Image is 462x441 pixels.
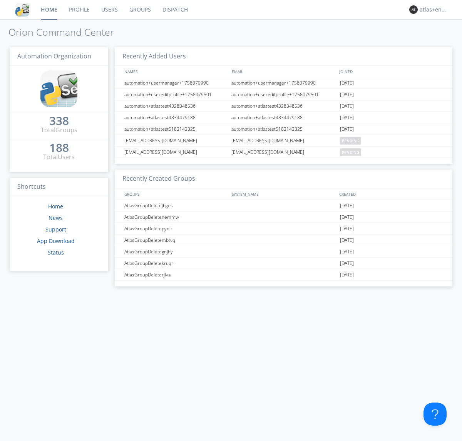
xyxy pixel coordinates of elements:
[229,77,338,88] div: automation+usermanager+1758079990
[122,258,229,269] div: AtlasGroupDeletekruqr
[115,77,452,89] a: automation+usermanager+1758079990automation+usermanager+1758079990[DATE]
[48,203,63,210] a: Home
[115,258,452,269] a: AtlasGroupDeletekruqr[DATE]
[229,100,338,111] div: automation+atlastest4328348536
[122,200,229,211] div: AtlasGroupDeletejbges
[122,146,229,158] div: [EMAIL_ADDRESS][DOMAIN_NAME]
[49,144,69,153] a: 188
[115,223,452,235] a: AtlasGroupDeletepynir[DATE]
[115,112,452,123] a: automation+atlastest4834479188automation+atlastest4834479188[DATE]
[115,246,452,258] a: AtlasGroupDeletegnjhy[DATE]
[229,112,338,123] div: automation+atlastest4834479188
[122,123,229,135] div: automation+atlastest5183143325
[115,211,452,223] a: AtlasGroupDeletenemmw[DATE]
[340,123,354,135] span: [DATE]
[115,123,452,135] a: automation+atlastest5183143325automation+atlastest5183143325[DATE]
[340,246,354,258] span: [DATE]
[423,403,447,426] iframe: Toggle Customer Support
[45,226,66,233] a: Support
[229,89,338,100] div: automation+usereditprofile+1758079501
[122,211,229,223] div: AtlasGroupDeletenemmw
[122,188,228,200] div: GROUPS
[122,135,229,146] div: [EMAIL_ADDRESS][DOMAIN_NAME]
[340,148,361,156] span: pending
[17,52,91,60] span: Automation Organization
[340,235,354,246] span: [DATE]
[49,117,69,126] a: 338
[337,188,445,200] div: CREATED
[40,70,77,107] img: cddb5a64eb264b2086981ab96f4c1ba7
[15,3,29,17] img: cddb5a64eb264b2086981ab96f4c1ba7
[115,47,452,66] h3: Recently Added Users
[409,5,418,14] img: 373638.png
[48,249,64,256] a: Status
[115,100,452,112] a: automation+atlastest4328348536automation+atlastest4328348536[DATE]
[340,258,354,269] span: [DATE]
[49,144,69,151] div: 188
[340,269,354,281] span: [DATE]
[115,235,452,246] a: AtlasGroupDeletembtvq[DATE]
[115,200,452,211] a: AtlasGroupDeletejbges[DATE]
[37,237,75,245] a: App Download
[340,77,354,89] span: [DATE]
[229,123,338,135] div: automation+atlastest5183143325
[340,100,354,112] span: [DATE]
[122,112,229,123] div: automation+atlastest4834479188
[340,112,354,123] span: [DATE]
[115,89,452,100] a: automation+usereditprofile+1758079501automation+usereditprofile+1758079501[DATE]
[230,188,337,200] div: SYSTEM_NAME
[122,100,229,111] div: automation+atlastest4328348536
[340,211,354,223] span: [DATE]
[115,269,452,281] a: AtlasGroupDeleterjiva[DATE]
[340,137,361,145] span: pending
[229,135,338,146] div: [EMAIL_ADDRESS][DOMAIN_NAME]
[49,117,69,125] div: 338
[122,66,228,77] div: NAMES
[115,170,452,188] h3: Recently Created Groups
[43,153,75,161] div: Total Users
[122,77,229,88] div: automation+usermanager+1758079990
[115,135,452,146] a: [EMAIL_ADDRESS][DOMAIN_NAME][EMAIL_ADDRESS][DOMAIN_NAME]pending
[41,126,77,135] div: Total Groups
[122,269,229,280] div: AtlasGroupDeleterjiva
[49,214,63,221] a: News
[337,66,445,77] div: JOINED
[340,89,354,100] span: [DATE]
[122,223,229,234] div: AtlasGroupDeletepynir
[122,89,229,100] div: automation+usereditprofile+1758079501
[340,200,354,211] span: [DATE]
[230,66,337,77] div: EMAIL
[122,246,229,257] div: AtlasGroupDeletegnjhy
[122,235,229,246] div: AtlasGroupDeletembtvq
[340,223,354,235] span: [DATE]
[229,146,338,158] div: [EMAIL_ADDRESS][DOMAIN_NAME]
[10,178,108,196] h3: Shortcuts
[115,146,452,158] a: [EMAIL_ADDRESS][DOMAIN_NAME][EMAIL_ADDRESS][DOMAIN_NAME]pending
[420,6,449,13] div: atlas+english0002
